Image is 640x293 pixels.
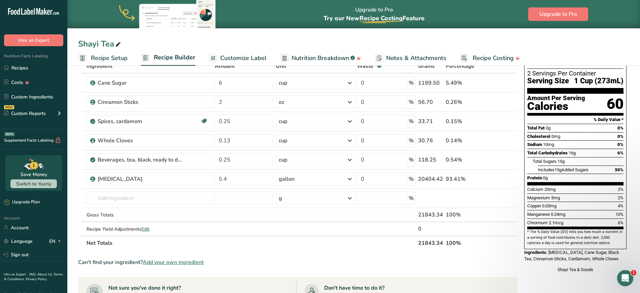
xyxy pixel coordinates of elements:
[78,38,122,50] div: Shayi Tea
[527,175,542,180] span: Protein
[279,156,287,164] div: cup
[386,54,446,63] span: Notes & Attachments
[279,194,282,202] div: g
[446,137,485,145] div: 0.14%
[617,134,624,139] span: 0%
[533,159,557,164] span: Total Sugars
[539,10,577,18] span: Upgrade to Pro
[527,38,624,69] h1: Nutrition Facts
[551,134,560,139] span: 0mg
[527,150,568,155] span: Total Carbohydrates
[220,54,267,63] span: Customize Label
[527,187,543,192] span: Calcium
[4,199,40,206] div: Upgrade Plan
[527,203,541,208] span: Copper
[528,7,588,21] button: Upgrade to Pro
[446,117,485,125] div: 0.15%
[4,110,46,117] div: Custom Reports
[617,142,624,147] span: 0%
[617,150,624,155] span: 6%
[98,117,182,125] div: Spices, cardamom
[543,142,554,147] span: 10mg
[617,270,633,286] iframe: Intercom live chat
[324,0,425,28] div: Upgrade to Pro
[527,70,624,77] div: 2 Servings Per Container
[543,175,548,180] span: 0g
[279,137,287,145] div: cup
[524,266,627,273] div: Shayi Tea & Goods
[446,98,485,106] div: 0.26%
[418,98,443,106] div: 56.70
[618,195,624,200] span: 2%
[87,192,212,205] input: Add Ingredient
[574,77,624,85] span: 1 Cup (273mL)
[154,53,195,62] span: Recipe Builder
[527,229,624,246] section: * The % Daily Value (DV) tells you how much a nutrient in a serving of food contributes to a dail...
[324,14,425,22] span: Try our New Feature
[538,167,588,172] span: Includes Added Sugars
[527,125,545,130] span: Total Fat
[141,226,149,232] span: Edit
[460,51,520,66] a: Recipe Costing
[98,79,182,87] div: Cane Sugar
[141,50,195,66] a: Recipe Builder
[78,51,128,66] a: Recipe Setup
[524,250,547,255] span: Ingredients:
[554,167,562,172] span: 15g
[360,14,403,22] span: Recipe Costing
[375,51,446,66] a: Notes & Attachments
[618,187,624,192] span: 2%
[618,220,624,225] span: 6%
[418,62,435,70] span: Grams
[551,212,565,217] span: 0.24mg
[527,116,624,124] section: % Daily Value *
[26,277,47,282] a: Privacy Policy
[418,117,443,125] div: 33.71
[542,203,557,208] span: 0.03mg
[569,150,576,155] span: 16g
[618,203,624,208] span: 4%
[29,272,37,277] a: FAQ .
[16,181,51,187] span: Switch to Yearly
[615,212,624,217] span: 10%
[4,272,28,277] a: Hire an Expert .
[527,77,569,85] span: Serving Size
[551,195,560,200] span: 5mg
[91,54,128,63] span: Recipe Setup
[444,236,487,250] th: 100%
[527,101,585,111] div: Calories
[446,62,474,70] span: Percentage
[527,142,542,147] span: Sodium
[4,34,63,46] button: Hire an Expert
[446,211,485,219] div: 100%
[418,79,443,87] div: 1199.50
[215,62,237,70] span: Amount
[4,132,15,136] div: BETA
[558,159,565,164] span: 15g
[4,272,63,282] a: Terms & Conditions .
[446,79,485,87] div: 5.49%
[98,137,182,145] div: Whole Cloves
[21,171,47,178] div: Save Money
[4,105,14,109] div: NEW
[524,250,619,262] span: [MEDICAL_DATA], Cane Sugar, Black Tea, Cinnamon Sticks, Cardamom, Whole Cloves
[279,175,295,183] div: gallon
[292,54,349,63] span: Nutrition Breakdown
[143,258,204,266] span: Add your own ingredient
[631,270,636,275] span: 1
[279,79,287,87] div: cup
[4,235,33,247] a: Language
[87,211,212,218] div: Gross Totals
[527,95,585,101] div: Amount Per Serving
[417,236,444,250] th: 21843.34
[418,137,443,145] div: 30.76
[98,98,182,106] div: Cinnamon Sticks
[446,156,485,164] div: 0.54%
[546,125,550,130] span: 0g
[446,175,485,183] div: 93.41%
[418,156,443,164] div: 118.25
[279,98,284,106] div: oz
[527,220,548,225] span: Chromium
[87,226,212,233] div: Recipe Yield Adjustments
[617,125,624,130] span: 0%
